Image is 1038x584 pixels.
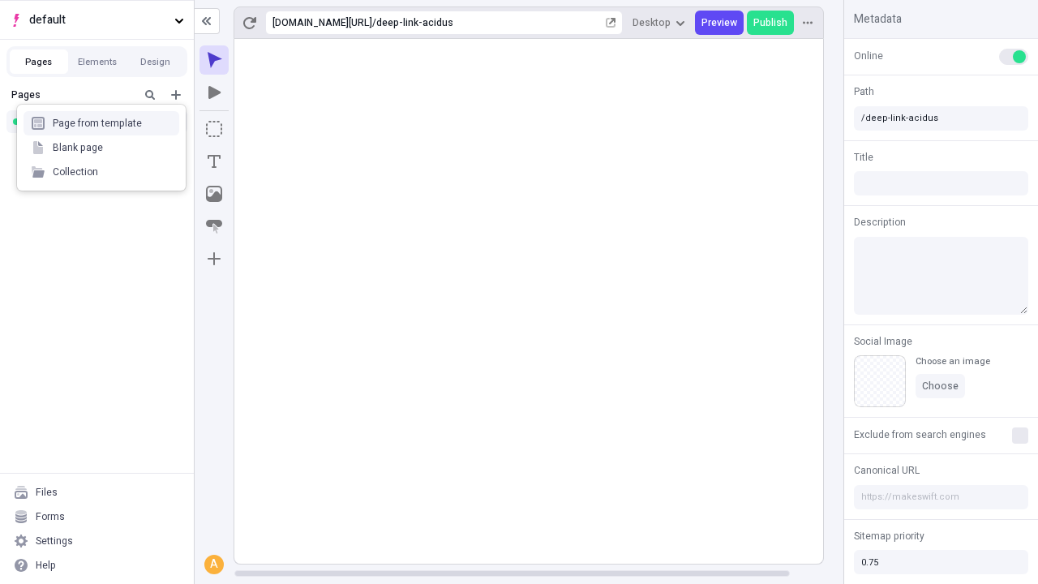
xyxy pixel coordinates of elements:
[626,11,692,35] button: Desktop
[29,11,168,29] span: default
[68,49,127,74] button: Elements
[854,485,1028,509] input: https://makeswift.com
[854,463,920,478] span: Canonical URL
[166,85,186,105] button: Add new
[916,355,990,367] div: Choose an image
[36,559,56,572] div: Help
[53,141,103,154] div: Blank page
[854,84,874,99] span: Path
[206,556,222,573] div: A
[272,16,372,29] div: [URL][DOMAIN_NAME]
[854,334,912,349] span: Social Image
[53,165,98,178] div: Collection
[916,374,965,398] button: Choose
[199,114,229,144] button: Box
[854,427,986,442] span: Exclude from search engines
[753,16,787,29] span: Publish
[695,11,744,35] button: Preview
[376,16,603,29] div: deep-link-acidus
[854,215,906,230] span: Description
[199,179,229,208] button: Image
[633,16,671,29] span: Desktop
[854,150,873,165] span: Title
[11,88,134,101] div: Pages
[53,117,142,130] div: Page from template
[199,212,229,241] button: Button
[36,535,73,547] div: Settings
[854,49,883,63] span: Online
[372,16,376,29] div: /
[199,147,229,176] button: Text
[922,380,959,393] span: Choose
[127,49,185,74] button: Design
[36,486,58,499] div: Files
[10,49,68,74] button: Pages
[747,11,794,35] button: Publish
[701,16,737,29] span: Preview
[36,510,65,523] div: Forms
[854,529,924,543] span: Sitemap priority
